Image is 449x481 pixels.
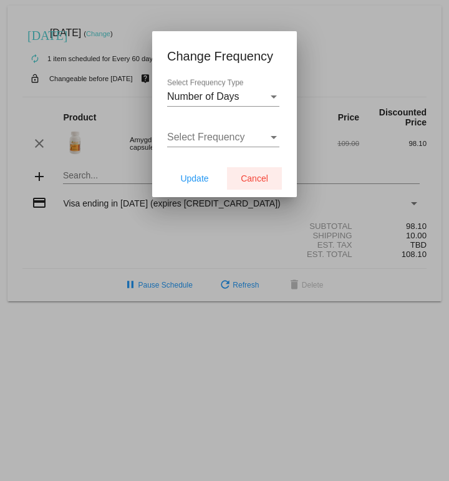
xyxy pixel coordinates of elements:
[167,132,279,143] mat-select: Select Frequency
[241,173,268,183] span: Cancel
[167,46,282,66] h1: Change Frequency
[167,167,222,190] button: Update
[167,91,239,102] span: Number of Days
[167,132,245,142] span: Select Frequency
[180,173,208,183] span: Update
[167,91,279,102] mat-select: Select Frequency Type
[227,167,282,190] button: Cancel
